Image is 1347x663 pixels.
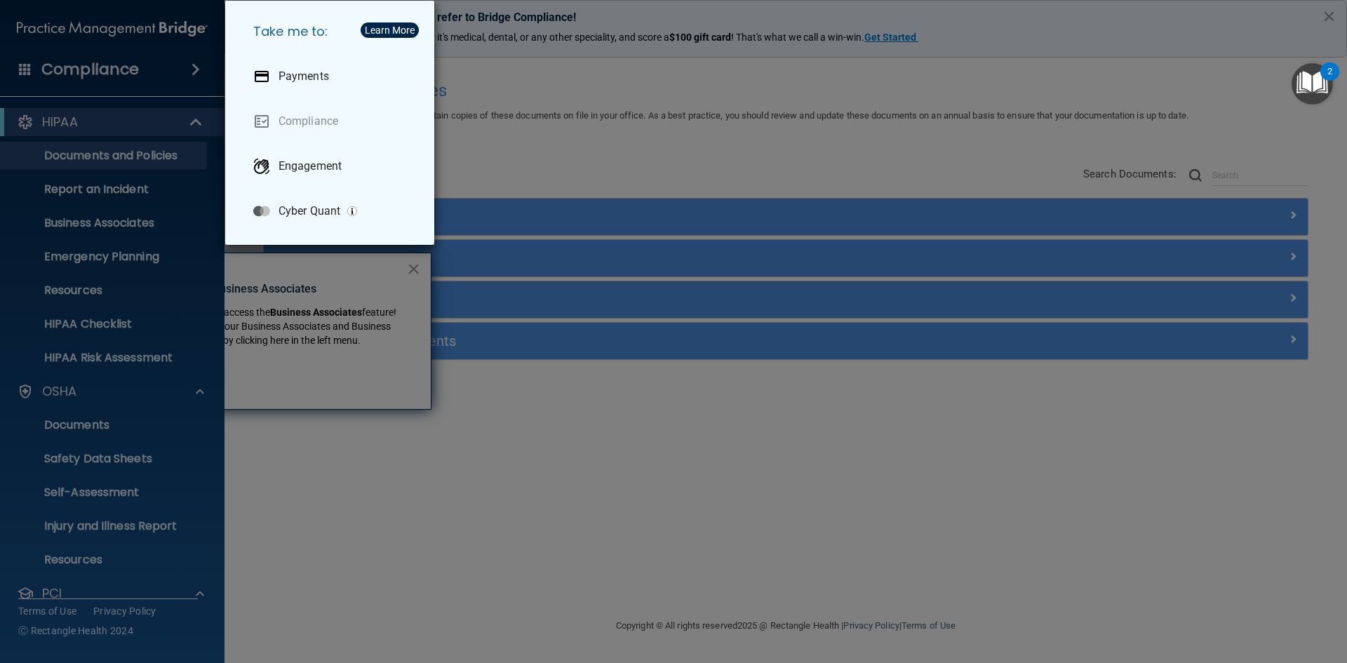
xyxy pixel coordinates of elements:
[242,192,423,231] a: Cyber Quant
[242,12,423,51] h5: Take me to:
[242,147,423,186] a: Engagement
[279,69,329,83] p: Payments
[361,22,419,38] button: Learn More
[279,204,340,218] p: Cyber Quant
[1292,63,1333,105] button: Open Resource Center, 2 new notifications
[242,57,423,96] a: Payments
[365,25,415,35] div: Learn More
[279,159,342,173] p: Engagement
[242,102,423,141] a: Compliance
[1327,72,1332,90] div: 2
